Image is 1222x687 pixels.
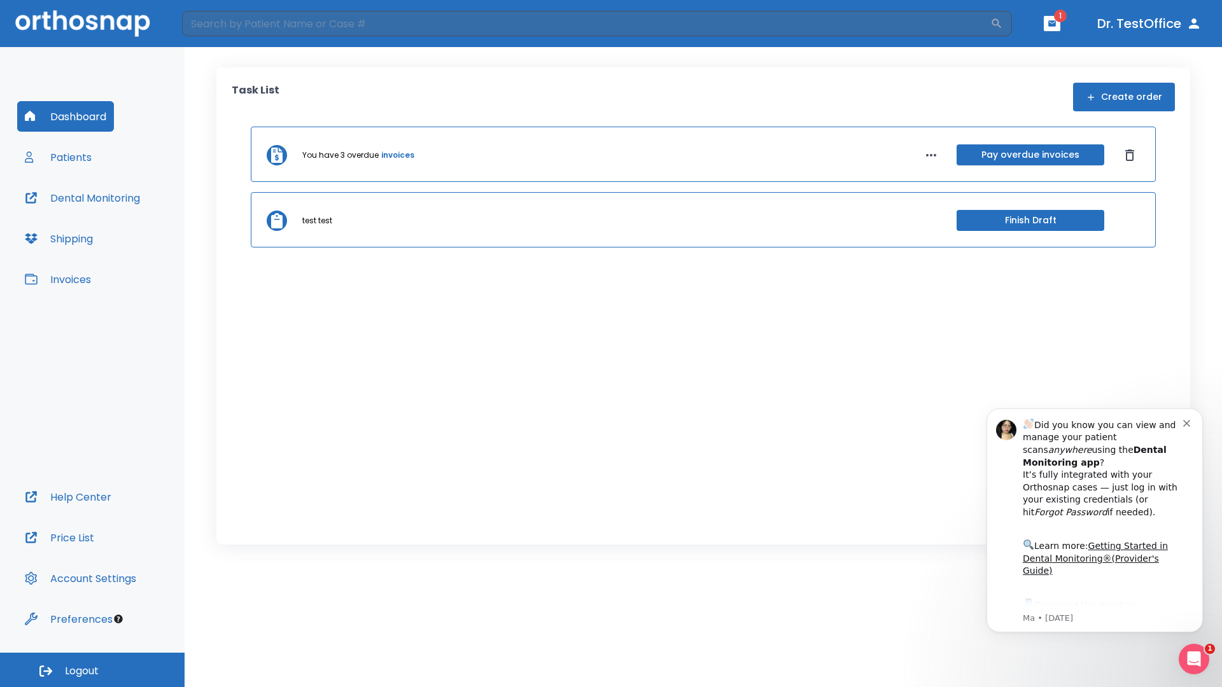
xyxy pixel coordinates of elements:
[302,215,332,226] p: test test
[302,149,379,161] p: You have 3 overdue
[17,264,99,295] button: Invoices
[55,211,169,233] a: App Store
[1205,644,1215,654] span: 1
[957,144,1104,165] button: Pay overdue invoices
[232,83,279,111] p: Task List
[17,223,101,254] button: Shipping
[17,482,119,512] button: Help Center
[1179,644,1209,674] iframe: Intercom live chat
[55,207,216,272] div: Download the app: | ​ Let us know if you need help getting started!
[216,27,226,38] button: Dismiss notification
[65,664,99,678] span: Logout
[17,563,144,593] button: Account Settings
[15,10,150,36] img: Orthosnap
[17,101,114,132] button: Dashboard
[381,149,414,161] a: invoices
[17,522,102,553] button: Price List
[17,142,99,172] button: Patients
[17,183,148,213] button: Dental Monitoring
[1073,83,1175,111] button: Create order
[55,223,216,235] p: Message from Ma, sent 2w ago
[17,604,120,634] button: Preferences
[957,210,1104,231] button: Finish Draft
[1120,145,1140,165] button: Dismiss
[1054,10,1067,22] span: 1
[182,11,990,36] input: Search by Patient Name or Case #
[113,613,124,625] div: Tooltip anchor
[1092,12,1207,35] button: Dr. TestOffice
[967,389,1222,653] iframe: Intercom notifications message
